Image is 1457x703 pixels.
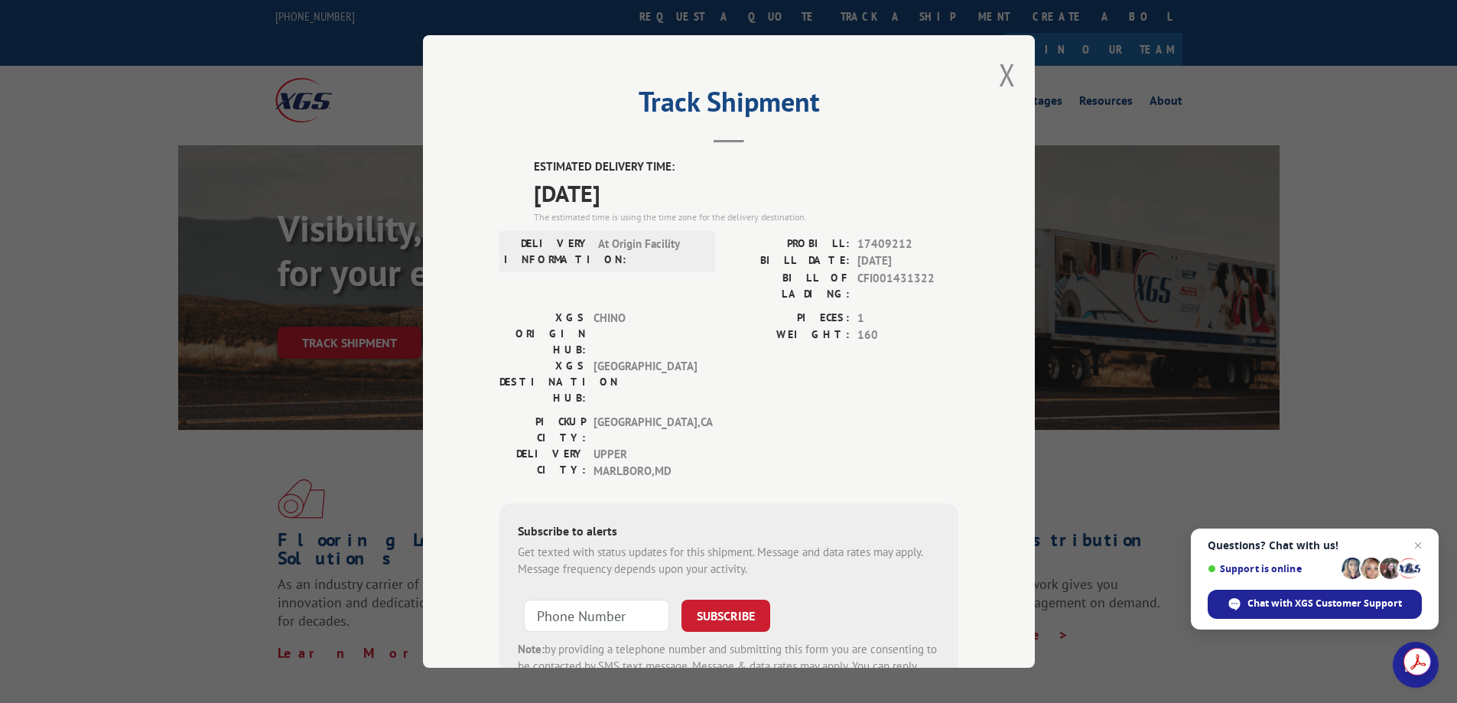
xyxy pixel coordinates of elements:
div: Open chat [1393,642,1439,688]
label: WEIGHT: [729,327,850,344]
span: 160 [857,327,958,344]
div: Chat with XGS Customer Support [1208,590,1422,619]
h2: Track Shipment [499,91,958,120]
div: The estimated time is using the time zone for the delivery destination. [534,210,958,224]
label: BILL OF LADING: [729,270,850,302]
div: Subscribe to alerts [518,522,940,544]
span: [GEOGRAPHIC_DATA] [594,358,697,406]
span: 17409212 [857,236,958,253]
label: DELIVERY INFORMATION: [504,236,590,268]
label: PROBILL: [729,236,850,253]
label: BILL DATE: [729,252,850,270]
span: [DATE] [534,176,958,210]
span: Support is online [1208,563,1336,574]
span: [DATE] [857,252,958,270]
label: PIECES: [729,310,850,327]
span: Close chat [1409,536,1427,555]
label: XGS DESTINATION HUB: [499,358,586,406]
span: UPPER MARLBORO , MD [594,446,697,480]
span: [GEOGRAPHIC_DATA] , CA [594,414,697,446]
div: by providing a telephone number and submitting this form you are consenting to be contacted by SM... [518,641,940,693]
span: CHINO [594,310,697,358]
button: Close modal [999,54,1016,95]
span: 1 [857,310,958,327]
span: At Origin Facility [598,236,701,268]
label: PICKUP CITY: [499,414,586,446]
strong: Note: [518,642,545,656]
input: Phone Number [524,600,669,632]
div: Get texted with status updates for this shipment. Message and data rates may apply. Message frequ... [518,544,940,578]
span: CFI001431322 [857,270,958,302]
label: ESTIMATED DELIVERY TIME: [534,158,958,176]
label: DELIVERY CITY: [499,446,586,480]
button: SUBSCRIBE [681,600,770,632]
label: XGS ORIGIN HUB: [499,310,586,358]
span: Chat with XGS Customer Support [1247,597,1402,610]
span: Questions? Chat with us! [1208,539,1422,552]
